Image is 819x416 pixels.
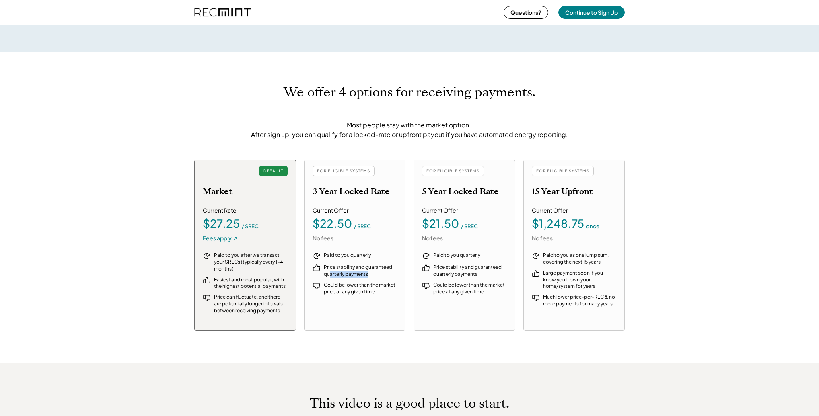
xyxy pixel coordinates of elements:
[433,282,507,295] div: Could be lower than the market price at any given time
[313,166,375,176] div: FOR ELIGIBLE SYSTEMS
[422,218,459,229] div: $21.50
[504,6,548,19] button: Questions?
[324,282,397,295] div: Could be lower than the market price at any given time
[586,224,599,229] div: once
[242,224,259,229] div: / SREC
[259,166,288,176] div: DEFAULT
[461,224,478,229] div: / SREC
[310,396,509,411] h1: This video is a good place to start.
[214,294,288,314] div: Price can fluctuate, and there are potentially longer intervals between receiving payments
[214,252,288,272] div: Paid to you after we transact your SRECs (typically every 1-4 months)
[433,264,507,278] div: Price stability and guaranteed quarterly payments
[313,234,333,242] div: No fees
[284,84,535,100] h1: We offer 4 options for receiving payments.
[203,207,237,215] div: Current Rate
[422,186,499,197] h2: 5 Year Locked Rate
[532,234,553,242] div: No fees
[354,224,371,229] div: / SREC
[194,2,251,23] img: recmint-logotype%403x%20%281%29.jpeg
[532,186,593,197] h2: 15 Year Upfront
[543,294,617,307] div: Much lower price-per-REC & no more payments for many years
[324,264,397,278] div: Price stability and guaranteed quarterly payments
[313,218,352,229] div: $22.50
[422,234,443,242] div: No fees
[543,252,617,266] div: Paid to you as one lump sum, covering the next 15 years
[422,207,458,215] div: Current Offer
[313,207,349,215] div: Current Offer
[203,234,237,242] div: Fees apply ↗
[543,270,617,290] div: Large payment soon if you know you'll own your home/system for years
[532,207,568,215] div: Current Offer
[433,252,507,259] div: Paid to you quarterly
[422,166,484,176] div: FOR ELIGIBLE SYSTEMS
[214,277,288,290] div: Easiest and most popular, with the highest potential payments
[532,166,594,176] div: FOR ELIGIBLE SYSTEMS
[324,252,397,259] div: Paid to you quarterly
[249,120,570,139] div: Most people stay with the market option. After sign up, you can qualify for a locked-rate or upfr...
[532,218,584,229] div: $1,248.75
[558,6,625,19] button: Continue to Sign Up
[203,218,240,229] div: $27.25
[313,186,390,197] h2: 3 Year Locked Rate
[203,186,233,197] h2: Market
